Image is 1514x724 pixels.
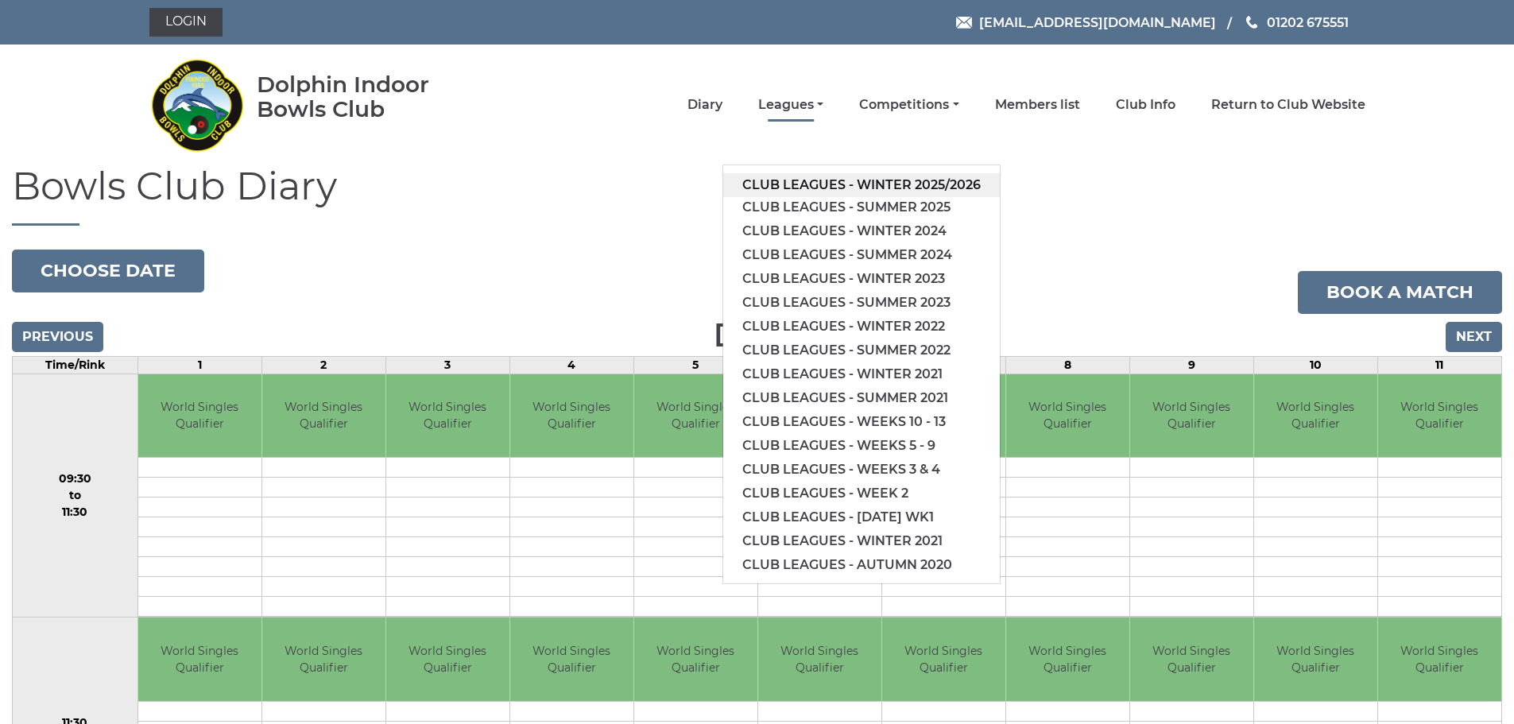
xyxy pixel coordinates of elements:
[261,356,385,374] td: 2
[510,618,633,701] td: World Singles Qualifier
[12,250,204,292] button: Choose date
[723,243,1000,267] a: Club leagues - Summer 2024
[882,618,1005,701] td: World Singles Qualifier
[510,374,633,458] td: World Singles Qualifier
[723,196,1000,219] a: Club leagues - Summer 2025
[723,362,1000,386] a: Club leagues - Winter 2021
[723,386,1000,410] a: Club leagues - Summer 2021
[1006,618,1129,701] td: World Singles Qualifier
[1267,14,1349,29] span: 01202 675551
[723,553,1000,577] a: Club leagues - Autumn 2020
[1378,374,1501,458] td: World Singles Qualifier
[634,618,757,701] td: World Singles Qualifier
[1005,356,1129,374] td: 8
[758,618,881,701] td: World Singles Qualifier
[859,96,958,114] a: Competitions
[138,374,261,458] td: World Singles Qualifier
[723,219,1000,243] a: Club leagues - Winter 2024
[1130,618,1253,701] td: World Singles Qualifier
[1116,96,1175,114] a: Club Info
[138,618,261,701] td: World Singles Qualifier
[1244,13,1349,33] a: Phone us 01202 675551
[149,8,223,37] a: Login
[1006,374,1129,458] td: World Singles Qualifier
[722,165,1001,584] ul: Leagues
[12,165,1502,226] h1: Bowls Club Diary
[509,356,633,374] td: 4
[385,356,509,374] td: 3
[979,14,1216,29] span: [EMAIL_ADDRESS][DOMAIN_NAME]
[995,96,1080,114] a: Members list
[386,374,509,458] td: World Singles Qualifier
[758,96,823,114] a: Leagues
[1377,356,1501,374] td: 11
[723,505,1000,529] a: Club leagues - [DATE] wk1
[13,356,138,374] td: Time/Rink
[149,49,245,161] img: Dolphin Indoor Bowls Club
[723,482,1000,505] a: Club leagues - Week 2
[1254,374,1377,458] td: World Singles Qualifier
[262,374,385,458] td: World Singles Qualifier
[723,458,1000,482] a: Club leagues - Weeks 3 & 4
[687,96,722,114] a: Diary
[723,267,1000,291] a: Club leagues - Winter 2023
[137,356,261,374] td: 1
[723,315,1000,339] a: Club leagues - Winter 2022
[1129,356,1253,374] td: 9
[1253,356,1377,374] td: 10
[723,173,1000,197] a: Club leagues - Winter 2025/2026
[1130,374,1253,458] td: World Singles Qualifier
[723,529,1000,553] a: Club leagues - Winter 2021
[1378,618,1501,701] td: World Singles Qualifier
[956,13,1216,33] a: Email [EMAIL_ADDRESS][DOMAIN_NAME]
[956,17,972,29] img: Email
[633,356,757,374] td: 5
[257,72,480,122] div: Dolphin Indoor Bowls Club
[1211,96,1365,114] a: Return to Club Website
[12,322,103,352] input: Previous
[1446,322,1502,352] input: Next
[1254,618,1377,701] td: World Singles Qualifier
[13,374,138,618] td: 09:30 to 11:30
[723,339,1000,362] a: Club leagues - Summer 2022
[723,410,1000,434] a: Club leagues - Weeks 10 - 13
[723,291,1000,315] a: Club leagues - Summer 2023
[1298,271,1502,314] a: Book a match
[634,374,757,458] td: World Singles Qualifier
[262,618,385,701] td: World Singles Qualifier
[723,434,1000,458] a: Club leagues - Weeks 5 - 9
[1246,16,1257,29] img: Phone us
[386,618,509,701] td: World Singles Qualifier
